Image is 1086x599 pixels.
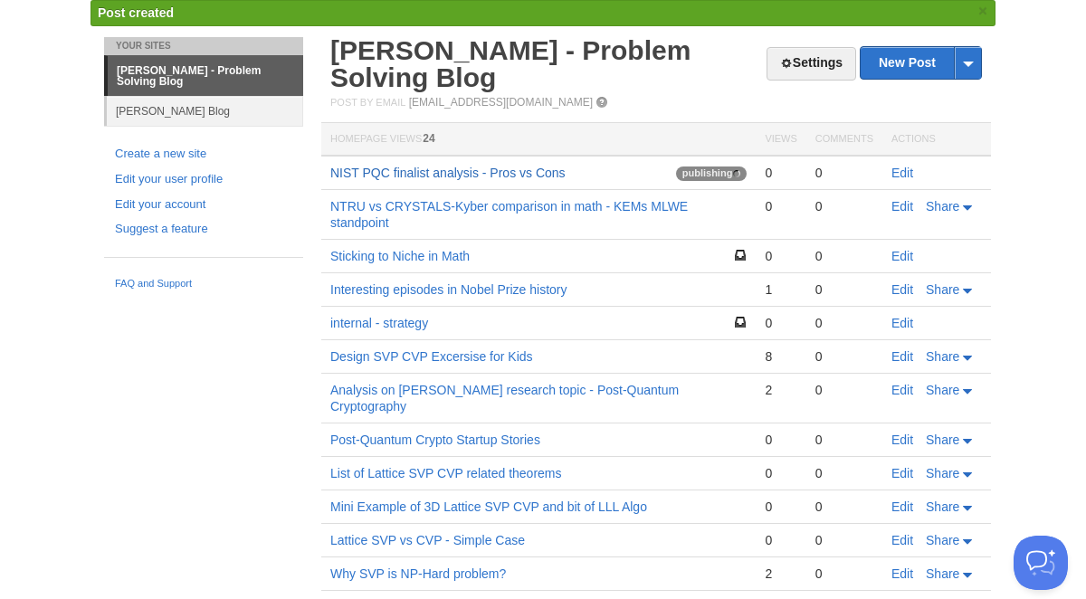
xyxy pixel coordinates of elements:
[676,166,748,181] span: publishing
[409,96,593,109] a: [EMAIL_ADDRESS][DOMAIN_NAME]
[891,433,913,447] a: Edit
[765,499,796,515] div: 0
[926,349,959,364] span: Share
[926,566,959,581] span: Share
[733,170,740,177] img: loading-tiny-gray.gif
[765,348,796,365] div: 8
[815,248,873,264] div: 0
[423,132,434,145] span: 24
[330,499,647,514] a: Mini Example of 3D Lattice SVP CVP and bit of LLL Algo
[115,195,292,214] a: Edit your account
[115,276,292,292] a: FAQ and Support
[330,199,688,230] a: NTRU vs CRYSTALS-Kyber comparison in math - KEMs MLWE standpoint
[1014,536,1068,590] iframe: Help Scout Beacon - Open
[815,281,873,298] div: 0
[330,249,470,263] a: Sticking to Niche in Math
[765,432,796,448] div: 0
[115,145,292,164] a: Create a new site
[765,248,796,264] div: 0
[330,566,506,581] a: Why SVP is NP-Hard problem?
[926,383,959,397] span: Share
[891,349,913,364] a: Edit
[330,282,567,297] a: Interesting episodes in Nobel Prize history
[765,198,796,214] div: 0
[115,170,292,189] a: Edit your user profile
[926,466,959,480] span: Share
[330,35,691,92] a: [PERSON_NAME] - Problem Solving Blog
[926,433,959,447] span: Share
[926,199,959,214] span: Share
[815,198,873,214] div: 0
[756,123,805,157] th: Views
[815,315,873,331] div: 0
[815,432,873,448] div: 0
[926,499,959,514] span: Share
[330,383,679,414] a: Analysis on [PERSON_NAME] research topic - Post-Quantum Cryptography
[806,123,882,157] th: Comments
[330,166,566,180] a: NIST PQC finalist analysis - Pros vs Cons
[321,123,756,157] th: Homepage Views
[765,281,796,298] div: 1
[815,465,873,481] div: 0
[926,282,959,297] span: Share
[115,220,292,239] a: Suggest a feature
[891,316,913,330] a: Edit
[891,282,913,297] a: Edit
[815,566,873,582] div: 0
[765,532,796,548] div: 0
[104,37,303,55] li: Your Sites
[330,97,405,108] span: Post by Email
[815,499,873,515] div: 0
[765,315,796,331] div: 0
[891,566,913,581] a: Edit
[891,249,913,263] a: Edit
[765,382,796,398] div: 2
[815,532,873,548] div: 0
[108,56,303,96] a: [PERSON_NAME] - Problem Solving Blog
[891,499,913,514] a: Edit
[765,165,796,181] div: 0
[815,348,873,365] div: 0
[815,382,873,398] div: 0
[330,533,525,547] a: Lattice SVP vs CVP - Simple Case
[891,466,913,480] a: Edit
[98,5,174,20] span: Post created
[815,165,873,181] div: 0
[891,383,913,397] a: Edit
[330,316,428,330] a: internal - strategy
[330,433,540,447] a: Post-Quantum Crypto Startup Stories
[330,466,562,480] a: List of Lattice SVP CVP related theorems
[767,47,856,81] a: Settings
[765,465,796,481] div: 0
[926,533,959,547] span: Share
[107,96,303,126] a: [PERSON_NAME] Blog
[882,123,991,157] th: Actions
[891,533,913,547] a: Edit
[765,566,796,582] div: 2
[891,166,913,180] a: Edit
[861,47,981,79] a: New Post
[330,349,533,364] a: Design SVP CVP Excersise for Kids
[891,199,913,214] a: Edit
